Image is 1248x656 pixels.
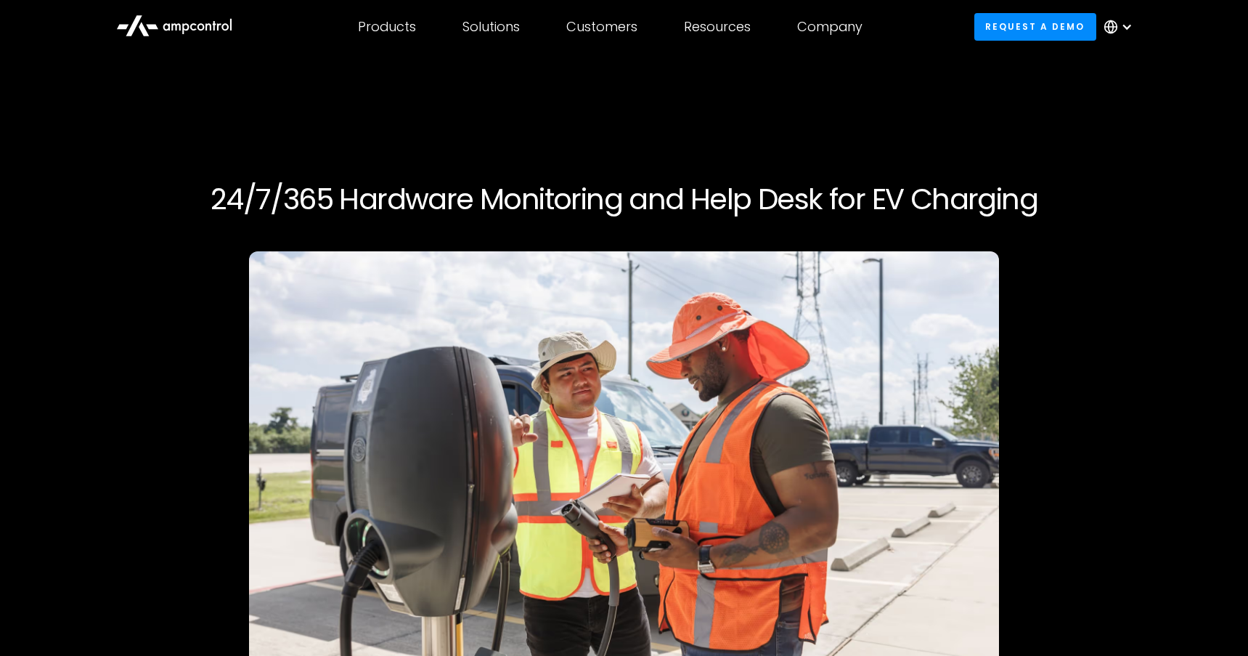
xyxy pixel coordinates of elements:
[358,19,416,35] div: Products
[684,19,751,35] div: Resources
[462,19,520,35] div: Solutions
[183,182,1066,216] h1: 24/7/365 Hardware Monitoring and Help Desk for EV Charging
[566,19,637,35] div: Customers
[797,19,862,35] div: Company
[974,13,1096,40] a: Request a demo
